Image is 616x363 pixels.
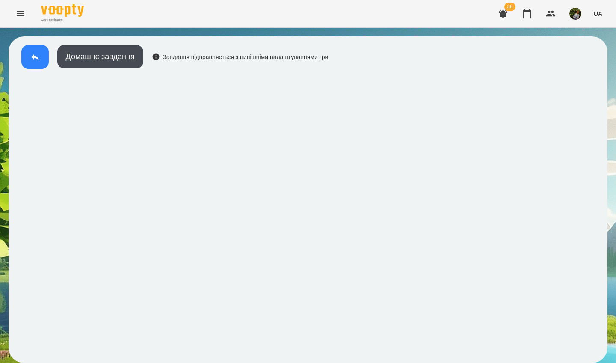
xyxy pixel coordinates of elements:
[504,3,515,11] span: 58
[57,45,143,68] button: Домашнє завдання
[593,9,602,18] span: UA
[590,6,606,21] button: UA
[569,8,581,20] img: b75e9dd987c236d6cf194ef640b45b7d.jpg
[41,18,84,23] span: For Business
[41,4,84,17] img: Voopty Logo
[152,53,329,61] div: Завдання відправляється з нинішніми налаштуваннями гри
[10,3,31,24] button: Menu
